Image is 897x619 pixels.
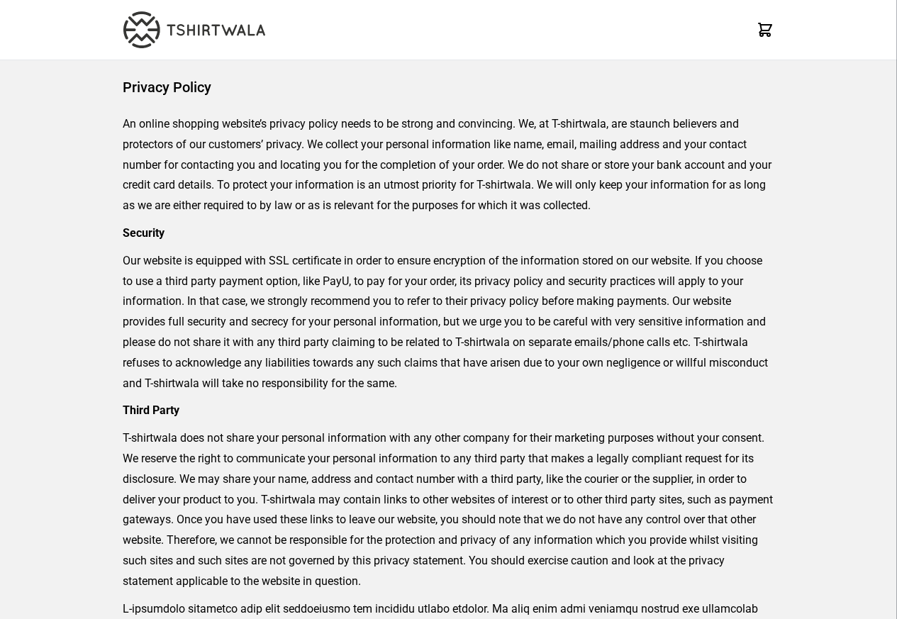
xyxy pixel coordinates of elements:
[123,77,774,97] h1: Privacy Policy
[123,428,774,591] p: T-shirtwala does not share your personal information with any other company for their marketing p...
[123,114,774,216] p: An online shopping website’s privacy policy needs to be strong and convincing. We, at T-shirtwala...
[123,251,774,394] p: Our website is equipped with SSL certificate in order to ensure encryption of the information sto...
[123,226,165,240] strong: Security
[123,11,265,48] img: TW-LOGO-400-104.png
[123,403,179,417] strong: Third Party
